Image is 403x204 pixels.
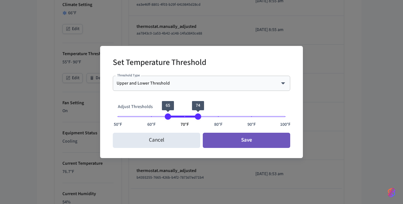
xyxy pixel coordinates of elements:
[113,54,206,73] h2: Set Temperature Threshold
[147,121,156,128] span: 60°F
[114,121,122,128] span: 50°F
[117,73,140,78] label: Threshold Type
[196,102,200,109] span: 74
[388,188,395,198] img: SeamLogoGradient.69752ec5.svg
[166,102,170,109] span: 65
[280,121,291,128] span: 100°F
[203,133,290,148] button: Save
[117,80,286,86] div: Upper and Lower Threshold
[113,133,200,148] button: Cancel
[214,121,222,128] span: 80°F
[118,104,285,110] p: Adjust Thresholds
[247,121,256,128] span: 90°F
[181,121,189,128] span: 70°F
